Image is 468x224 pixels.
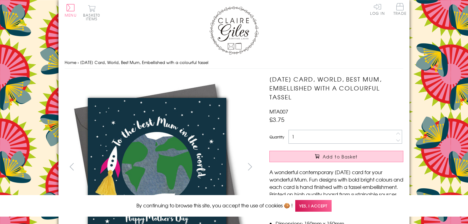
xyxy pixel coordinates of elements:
span: Menu [65,12,77,18]
button: Basket0 items [83,5,100,21]
button: Menu [65,4,77,17]
span: Add to Basket [323,154,358,160]
span: Yes, I accept [295,200,332,212]
label: Quantity [269,134,284,140]
span: £3.75 [269,115,284,124]
span: Trade [393,3,406,15]
span: 0 items [86,12,100,22]
a: Trade [393,3,406,16]
button: next [243,160,257,174]
a: Home [65,59,76,65]
button: Add to Basket [269,151,403,162]
span: › [78,59,79,65]
img: Claire Giles Greetings Cards [209,6,259,55]
h1: [DATE] Card, World, Best Mum, Embellished with a colourful tassel [269,75,403,101]
a: Log In [370,3,385,15]
span: MTA007 [269,108,288,115]
p: A wonderful contemporary [DATE] card for your wonderful Mum. Fun designs with bold bright colours... [269,168,403,213]
span: [DATE] Card, World, Best Mum, Embellished with a colourful tassel [80,59,208,65]
nav: breadcrumbs [65,56,403,69]
button: prev [65,160,79,174]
